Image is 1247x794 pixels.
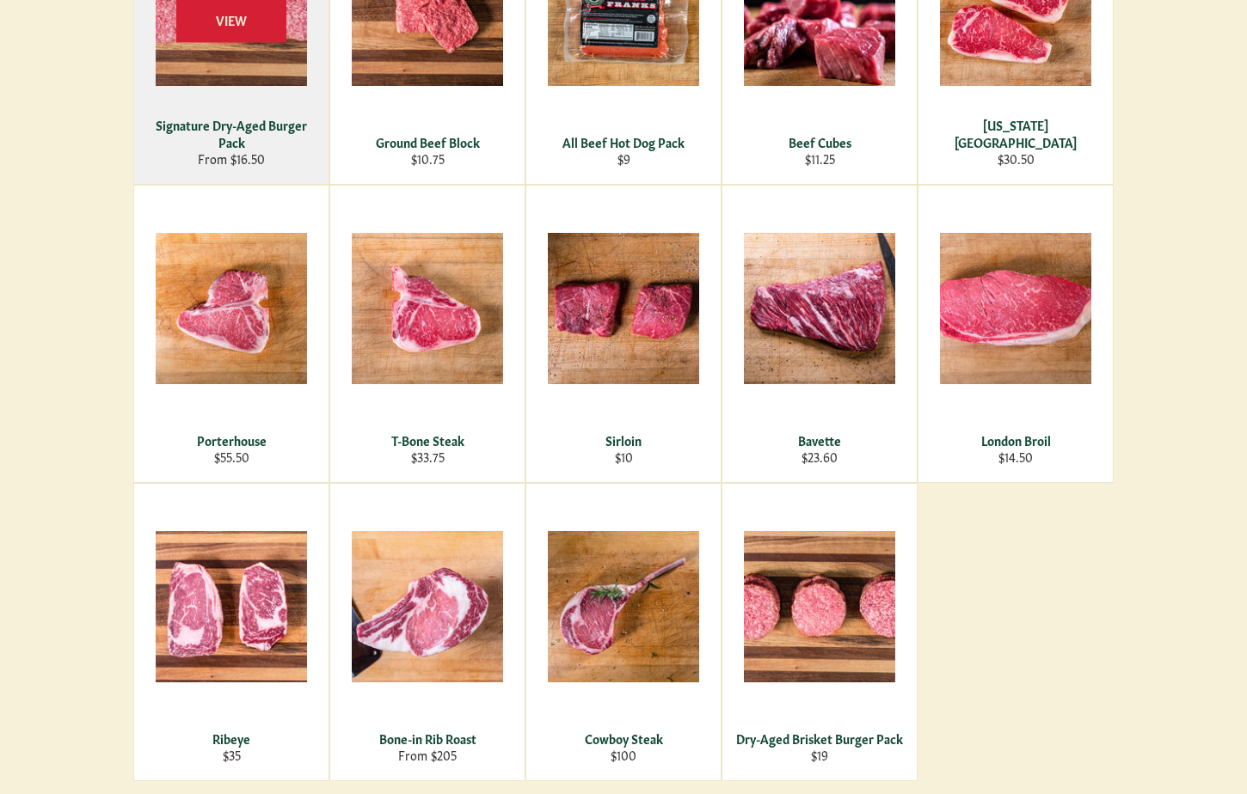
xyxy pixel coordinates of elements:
[341,730,514,747] div: Bone-in Rib Roast
[341,747,514,763] div: From $205
[341,432,514,449] div: T-Bone Steak
[734,449,906,465] div: $23.60
[341,134,514,150] div: Ground Beef Block
[352,531,503,682] img: Bone-in Rib Roast
[918,185,1114,483] a: London Broil London Broil $14.50
[537,730,710,747] div: Cowboy Steak
[133,185,329,483] a: Porterhouse Porterhouse $55.50
[930,449,1103,465] div: $14.50
[734,134,906,150] div: Beef Cubes
[525,185,722,483] a: Sirloin Sirloin $10
[734,747,906,763] div: $19
[156,233,307,384] img: Porterhouse
[329,185,525,483] a: T-Bone Steak T-Bone Steak $33.75
[744,531,895,682] img: Dry-Aged Brisket Burger Pack
[734,150,906,167] div: $11.25
[722,185,918,483] a: Bavette Bavette $23.60
[548,233,699,384] img: Sirloin
[145,432,318,449] div: Porterhouse
[734,432,906,449] div: Bavette
[352,233,503,384] img: T-Bone Steak
[722,483,918,781] a: Dry-Aged Brisket Burger Pack Dry-Aged Brisket Burger Pack $19
[744,233,895,384] img: Bavette
[930,117,1103,150] div: [US_STATE][GEOGRAPHIC_DATA]
[537,150,710,167] div: $9
[329,483,525,781] a: Bone-in Rib Roast Bone-in Rib Roast From $205
[537,134,710,150] div: All Beef Hot Dog Pack
[145,117,318,150] div: Signature Dry-Aged Burger Pack
[525,483,722,781] a: Cowboy Steak Cowboy Steak $100
[537,449,710,465] div: $10
[145,449,318,465] div: $55.50
[930,432,1103,449] div: London Broil
[930,150,1103,167] div: $30.50
[537,747,710,763] div: $100
[734,730,906,747] div: Dry-Aged Brisket Burger Pack
[341,449,514,465] div: $33.75
[145,730,318,747] div: Ribeye
[548,531,699,682] img: Cowboy Steak
[133,483,329,781] a: Ribeye Ribeye $35
[341,150,514,167] div: $10.75
[145,747,318,763] div: $35
[537,432,710,449] div: Sirloin
[156,531,307,682] img: Ribeye
[940,233,1091,384] img: London Broil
